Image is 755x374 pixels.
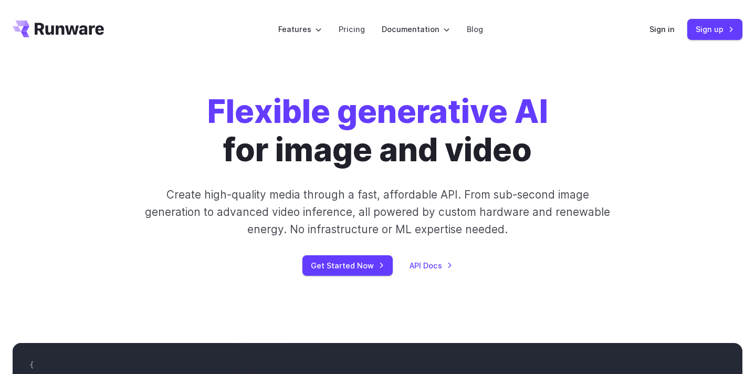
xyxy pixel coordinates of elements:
[144,186,611,238] p: Create high-quality media through a fast, affordable API. From sub-second image generation to adv...
[302,255,393,276] a: Get Started Now
[207,92,548,169] h1: for image and video
[29,360,34,370] span: {
[410,259,453,272] a: API Docs
[467,23,483,35] a: Blog
[278,23,322,35] label: Features
[13,20,104,37] a: Go to /
[687,19,742,39] a: Sign up
[382,23,450,35] label: Documentation
[649,23,675,35] a: Sign in
[339,23,365,35] a: Pricing
[207,92,548,131] strong: Flexible generative AI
